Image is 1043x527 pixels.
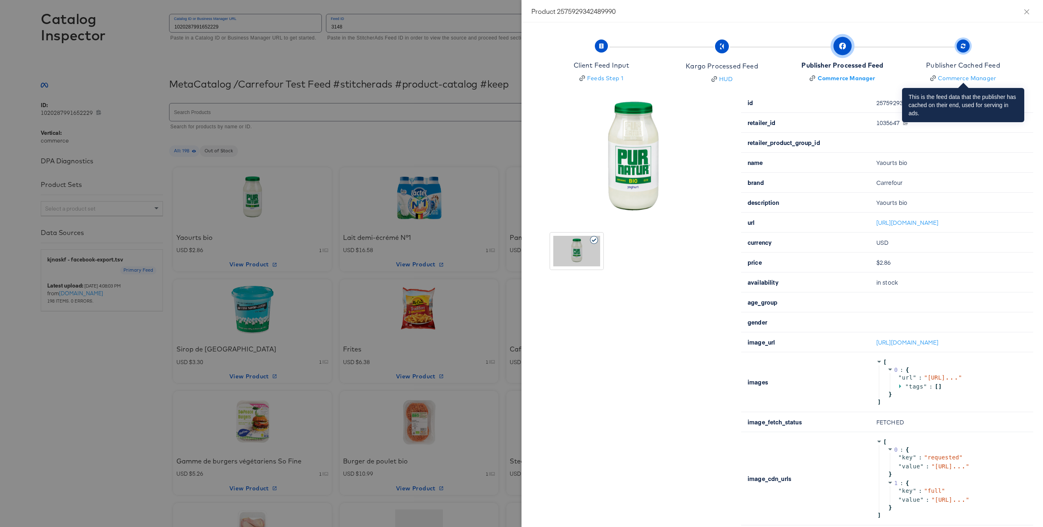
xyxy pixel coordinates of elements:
[923,383,927,390] span: "
[574,61,629,70] div: Client Feed Input
[902,374,913,381] span: url
[748,119,776,127] b: retailer_id
[887,504,892,511] span: }
[906,367,909,373] span: {
[748,278,779,286] b: availability
[538,32,665,92] button: Client Feed InputFeeds Step 1
[924,374,962,381] span: " "
[926,463,929,470] span: :
[818,74,876,82] div: Commerce Manager
[894,446,898,453] span: 0
[748,298,777,306] b: age_group
[748,158,763,167] b: name
[719,75,733,83] div: HUD
[898,454,902,461] span: "
[876,399,881,405] span: ]
[900,480,904,486] span: :
[894,480,898,486] span: 1
[686,61,758,71] div: Kargo Processed Feed
[876,119,1023,126] div: 1035647
[906,480,909,486] span: {
[748,178,764,187] b: brand
[876,99,1023,106] div: 2575929342489990
[779,32,906,92] button: Publisher Processed FeedCommerce Manager
[926,496,929,503] span: :
[870,412,1033,432] td: FETCHED
[876,512,881,518] span: ]
[945,375,959,379] span: ...
[870,173,1033,193] td: Carrefour
[920,496,924,503] span: "
[938,74,996,82] div: Commerce Manager
[748,474,791,483] b: image_cdn_urls
[919,374,922,381] span: :
[748,318,767,326] b: gender
[913,454,917,461] span: "
[870,233,1033,253] td: USD
[924,454,962,461] span: " requested "
[935,496,966,503] span: [URL]
[928,374,959,381] span: [URL]
[574,74,629,82] a: Feeds Step 1
[887,391,892,397] span: }
[952,497,966,501] span: ...
[801,74,883,82] a: Commerce Manager
[748,238,772,246] b: currency
[887,471,892,477] span: }
[924,487,945,494] span: " full "
[952,464,966,468] span: ...
[883,439,887,445] span: [
[870,272,1033,292] td: in stock
[902,454,913,461] span: key
[748,99,753,107] b: id
[898,374,902,381] span: "
[870,193,1033,213] td: Yaourts bio
[876,338,939,346] a: [URL][DOMAIN_NAME]
[748,378,768,386] b: images
[748,138,820,147] b: retailer_product_group_id
[531,7,1033,15] div: Product 2575929342489990
[919,454,922,461] span: :
[909,383,924,390] span: tags
[931,496,969,503] span: " "
[883,359,887,365] span: [
[900,32,1027,92] button: Publisher Cached FeedCommerce Manager
[919,487,922,494] span: :
[913,374,917,381] span: "
[900,367,904,373] span: :
[931,463,969,470] span: " "
[905,383,909,390] span: "
[748,418,802,426] b: image_fetch_status
[894,367,898,373] span: 0
[902,463,920,470] span: value
[935,463,966,470] span: [URL]
[748,338,775,346] b: image_url
[938,383,942,390] span: ]
[748,258,762,266] b: price
[686,75,758,83] a: HUD
[898,487,902,494] span: "
[801,61,883,70] div: Publisher Processed Feed
[926,74,1000,82] a: Commerce Manager
[906,446,909,453] span: {
[870,253,1033,272] td: $2.86
[898,496,902,503] span: "
[920,463,924,470] span: "
[870,153,1033,173] td: Yaourts bio
[935,383,938,390] span: [
[658,32,786,93] button: Kargo Processed FeedHUD
[898,463,902,470] span: "
[926,61,1000,70] div: Publisher Cached Feed
[748,218,755,226] b: url
[913,487,917,494] span: "
[902,487,913,494] span: key
[900,446,904,453] span: :
[876,218,939,226] a: [URL][DOMAIN_NAME]
[587,74,623,82] div: Feeds Step 1
[902,496,920,503] span: value
[929,383,933,390] span: :
[1023,9,1030,15] span: close
[748,198,779,206] b: description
